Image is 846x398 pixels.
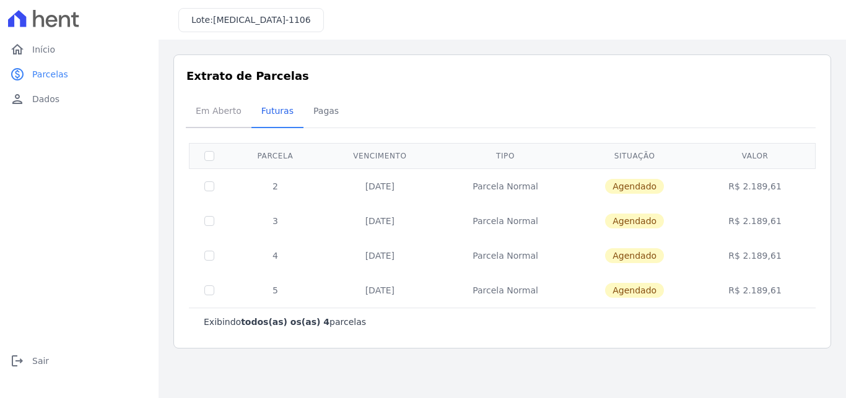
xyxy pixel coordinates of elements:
a: Em Aberto [186,96,251,128]
th: Vencimento [321,143,438,168]
td: Parcela Normal [438,168,572,204]
td: 4 [229,238,321,273]
th: Situação [572,143,697,168]
span: Sair [32,355,49,367]
span: [MEDICAL_DATA]-1106 [213,15,311,25]
span: Início [32,43,55,56]
h3: Extrato de Parcelas [186,67,818,84]
i: logout [10,353,25,368]
td: 2 [229,168,321,204]
td: R$ 2.189,61 [697,204,813,238]
td: Parcela Normal [438,273,572,308]
a: personDados [5,87,154,111]
span: Pagas [306,98,346,123]
b: todos(as) os(as) 4 [241,317,329,327]
td: R$ 2.189,61 [697,168,813,204]
span: Futuras [254,98,301,123]
span: Agendado [605,248,664,263]
a: paidParcelas [5,62,154,87]
td: Parcela Normal [438,238,572,273]
td: [DATE] [321,273,438,308]
td: [DATE] [321,168,438,204]
span: Agendado [605,179,664,194]
td: R$ 2.189,61 [697,238,813,273]
span: Parcelas [32,68,68,80]
a: Pagas [303,96,349,128]
span: Em Aberto [188,98,249,123]
a: logoutSair [5,348,154,373]
i: home [10,42,25,57]
th: Valor [697,143,813,168]
th: Parcela [229,143,321,168]
td: [DATE] [321,204,438,238]
th: Tipo [438,143,572,168]
td: Parcela Normal [438,204,572,238]
h3: Lote: [191,14,311,27]
span: Agendado [605,283,664,298]
td: 5 [229,273,321,308]
td: R$ 2.189,61 [697,273,813,308]
p: Exibindo parcelas [204,316,366,328]
td: 3 [229,204,321,238]
i: person [10,92,25,106]
span: Dados [32,93,59,105]
a: homeInício [5,37,154,62]
td: [DATE] [321,238,438,273]
a: Futuras [251,96,303,128]
i: paid [10,67,25,82]
span: Agendado [605,214,664,228]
